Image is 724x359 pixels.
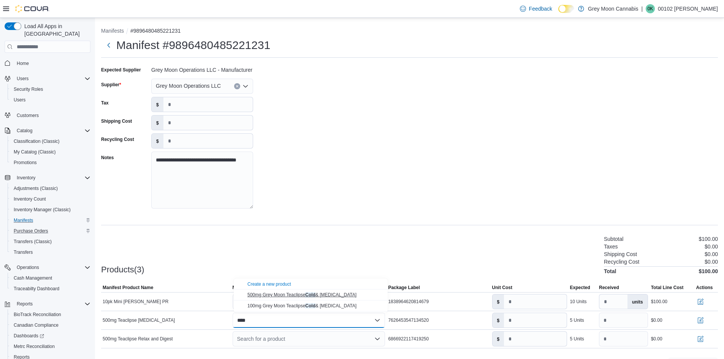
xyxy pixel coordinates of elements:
[11,226,51,236] a: Purchase Orders
[11,137,63,146] a: Classification (Classic)
[14,138,60,144] span: Classification (Classic)
[14,263,90,272] span: Operations
[8,194,93,204] button: Inventory Count
[305,303,315,308] mark: Cold
[11,85,46,94] a: Security Roles
[588,4,638,13] p: Grey Moon Cannabis
[8,247,93,258] button: Transfers
[247,281,291,287] div: Create a new product
[648,4,653,13] span: 0K
[599,285,619,291] span: Received
[14,173,90,182] span: Inventory
[14,149,56,155] span: My Catalog (Classic)
[11,310,64,319] a: BioTrack Reconciliation
[699,268,718,274] h4: $100.00
[2,73,93,84] button: Users
[8,157,93,168] button: Promotions
[101,27,718,36] nav: An example of EuiBreadcrumbs
[388,285,420,291] span: Package Label
[558,5,574,13] input: Dark Mode
[305,292,315,297] mark: Cold
[14,126,90,135] span: Catalog
[388,317,429,323] span: 7626453547134520
[14,207,71,213] span: Inventory Manager (Classic)
[14,58,90,68] span: Home
[8,273,93,283] button: Cash Management
[627,294,648,309] label: units
[156,81,221,90] span: Grey Moon Operations LLC
[17,301,33,307] span: Reports
[17,60,29,66] span: Home
[11,274,55,283] a: Cash Management
[11,310,90,319] span: BioTrack Reconciliation
[517,1,555,16] a: Feedback
[11,95,29,104] a: Users
[493,294,504,309] label: $
[11,331,47,340] a: Dashboards
[103,336,173,342] span: 500mg Teaclipse Relax and Digest
[570,336,584,342] div: 5 Units
[604,259,639,265] h6: Recycling Cost
[696,285,713,291] span: Actions
[11,216,36,225] a: Manifests
[705,259,718,265] p: $0.00
[152,134,163,148] label: $
[233,285,268,291] span: Mapped Product
[604,236,623,242] h6: Subtotal
[11,195,90,204] span: Inventory Count
[14,217,33,223] span: Manifests
[11,95,90,104] span: Users
[529,5,552,13] span: Feedback
[2,172,93,183] button: Inventory
[17,76,29,82] span: Users
[11,195,49,204] a: Inventory Count
[21,22,90,38] span: Load All Apps in [GEOGRAPHIC_DATA]
[2,125,93,136] button: Catalog
[2,110,93,121] button: Customers
[492,285,512,291] span: Unit Cost
[11,237,90,246] span: Transfers (Classic)
[103,285,153,291] span: Manifest Product Name
[8,236,93,247] button: Transfers (Classic)
[14,333,44,339] span: Dashboards
[14,185,58,191] span: Adjustments (Classic)
[8,204,93,215] button: Inventory Manager (Classic)
[17,264,39,270] span: Operations
[8,331,93,341] a: Dashboards
[14,275,52,281] span: Cash Management
[604,268,616,274] h4: Total
[570,299,587,305] div: 10 Units
[151,64,253,73] div: Grey Moon Operations LLC - Manufacturer
[8,226,93,236] button: Purchase Orders
[651,336,662,342] div: $0.00
[17,112,39,119] span: Customers
[699,236,718,242] p: $100.00
[101,136,134,142] label: Recycling Cost
[15,5,49,13] img: Cova
[14,343,55,350] span: Metrc Reconciliation
[247,303,356,308] span: 100mg Grey Moon Teaclipse & [MEDICAL_DATA]
[11,85,90,94] span: Security Roles
[11,321,62,330] a: Canadian Compliance
[14,111,42,120] a: Customers
[8,95,93,105] button: Users
[2,299,93,309] button: Reports
[116,38,270,53] h1: Manifest #9896480485221231
[604,244,618,250] h6: Taxes
[11,342,90,351] span: Metrc Reconciliation
[14,173,38,182] button: Inventory
[11,216,90,225] span: Manifests
[152,97,163,112] label: $
[234,289,388,300] button: 500mg Grey Moon Teaclipse Cold & Flu
[11,184,61,193] a: Adjustments (Classic)
[14,299,90,308] span: Reports
[493,332,504,346] label: $
[658,4,718,13] p: 00102 [PERSON_NAME]
[14,160,37,166] span: Promotions
[101,155,114,161] label: Notes
[11,158,90,167] span: Promotions
[493,313,504,327] label: $
[14,196,46,202] span: Inventory Count
[646,4,655,13] div: 00102 Kristian Serna
[2,262,93,273] button: Operations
